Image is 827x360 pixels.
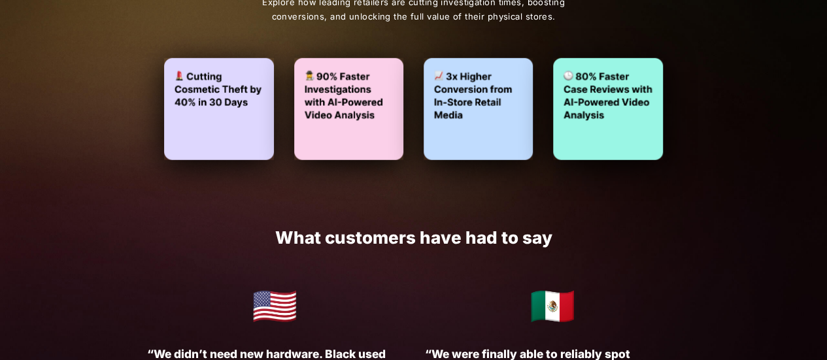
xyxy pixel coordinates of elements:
img: Faster investigations [294,58,404,160]
img: Higher conversions [424,58,533,160]
img: Cosmetic theft [164,58,274,160]
h1: What customers have had to say [147,228,680,247]
h2: 🇺🇸 [147,276,402,336]
img: Fast AI fuelled case reviews [553,58,663,160]
h2: 🇲🇽 [425,276,680,336]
